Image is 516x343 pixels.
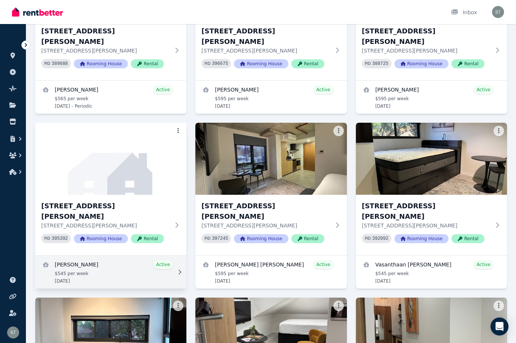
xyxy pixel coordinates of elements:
small: PID [204,236,210,241]
span: Rooming House [394,234,448,243]
h3: [STREET_ADDRESS][PERSON_NAME] [201,26,330,47]
img: RentBetter [12,6,63,18]
h3: [STREET_ADDRESS][PERSON_NAME] [362,201,490,222]
span: Rental [451,59,484,68]
code: 396675 [212,61,228,66]
span: Rental [131,59,164,68]
p: [STREET_ADDRESS][PERSON_NAME] [201,222,330,229]
h3: [STREET_ADDRESS][PERSON_NAME] [201,201,330,222]
code: 389688 [52,61,68,66]
a: 13, 75 Milton St[STREET_ADDRESS][PERSON_NAME][STREET_ADDRESS][PERSON_NAME]PID 392092Rooming House... [356,123,507,255]
code: 388725 [372,61,388,66]
p: [STREET_ADDRESS][PERSON_NAME] [201,47,330,54]
span: Rooming House [234,59,288,68]
a: View details for Kellie Amy Colasuonno [35,256,186,289]
button: More options [493,301,504,311]
button: More options [493,126,504,136]
p: [STREET_ADDRESS][PERSON_NAME] [362,47,490,54]
button: More options [173,126,183,136]
small: PID [365,236,371,241]
img: Samantha Thomas [492,6,504,18]
span: Rental [451,234,484,243]
code: 392092 [372,236,388,241]
small: PID [44,62,50,66]
code: 395392 [52,236,68,241]
span: Rooming House [74,59,128,68]
div: Inbox [451,9,477,16]
p: [STREET_ADDRESS][PERSON_NAME] [362,222,490,229]
button: More options [333,301,344,311]
a: 11, 75 Milton St[STREET_ADDRESS][PERSON_NAME][STREET_ADDRESS][PERSON_NAME]PID 395392Rooming House... [35,123,186,255]
a: View details for Vasanthaan Sivajothi [356,256,507,289]
div: Open Intercom Messenger [490,317,508,335]
span: Rental [131,234,164,243]
code: 397245 [212,236,228,241]
p: [STREET_ADDRESS][PERSON_NAME] [41,47,170,54]
a: View details for Jasmine Waters [35,81,186,114]
span: Rental [291,234,324,243]
a: View details for Kyeisha Macgregor Taylor [356,81,507,114]
a: 12, 75 Milton St[STREET_ADDRESS][PERSON_NAME][STREET_ADDRESS][PERSON_NAME]PID 397245Rooming House... [195,123,346,255]
h3: [STREET_ADDRESS][PERSON_NAME] [41,201,170,222]
span: Rooming House [74,234,128,243]
span: Rooming House [234,234,288,243]
a: View details for Leung Shing Chan [195,256,346,289]
button: More options [173,301,183,311]
img: 13, 75 Milton St [356,123,507,195]
small: PID [204,62,210,66]
p: [STREET_ADDRESS][PERSON_NAME] [41,222,170,229]
img: 11, 75 Milton St [35,123,186,195]
h3: [STREET_ADDRESS][PERSON_NAME] [362,26,490,47]
small: PID [44,236,50,241]
a: View details for Ankit Sharma [195,81,346,114]
img: 12, 75 Milton St [195,123,346,195]
small: PID [365,62,371,66]
span: Rental [291,59,324,68]
h3: [STREET_ADDRESS][PERSON_NAME] [41,26,170,47]
span: Rooming House [394,59,448,68]
button: More options [333,126,344,136]
img: Samantha Thomas [7,326,19,338]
